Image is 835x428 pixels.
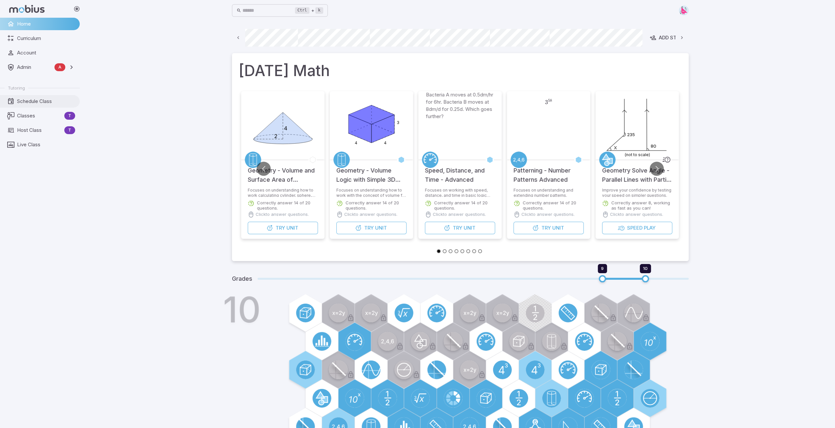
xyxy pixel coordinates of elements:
a: Geometry 3D [333,152,350,168]
span: Try [275,224,285,232]
p: Focuses on understanding and extending number patterns. [513,188,584,197]
button: Go to slide 7 [472,249,476,253]
p: Click to answer questions. [610,211,663,218]
p: Click to answer questions. [256,211,309,218]
p: Correctly answer 14 of 20 questions. [523,200,584,211]
span: T [64,112,75,119]
span: Curriculum [17,35,75,42]
text: (not to scale) [624,152,650,157]
button: Go to slide 1 [437,249,441,253]
span: Account [17,49,75,56]
span: Unit [463,224,475,232]
span: Try [541,224,551,232]
button: Go to slide 5 [460,249,464,253]
text: 235 [627,132,635,137]
p: Correctly answer 8, working as fast as you can! [611,200,672,211]
span: T [64,127,75,133]
span: 58 [548,98,552,102]
button: TryUnit [336,222,407,234]
p: Focuses on working with speed, distance, and time in basic logic puzzles. [425,188,495,197]
p: Click to answer questions. [433,211,486,218]
text: 4 [355,140,357,145]
h5: Speed, Distance, and Time - Advanced [425,159,495,184]
button: Go to next slide [650,162,664,176]
span: 9 [601,266,604,271]
h5: Geometry Solve Angle - Parallel Lines with Partial Connection [602,159,672,184]
text: 4 [284,125,287,132]
text: 80 [650,143,656,149]
a: Speed/Distance/Time [422,152,438,168]
kbd: Ctrl [295,7,310,14]
button: TryUnit [513,222,584,234]
a: Geometry 3D [245,152,261,168]
button: Go to slide 4 [454,249,458,253]
p: Correctly answer 14 of 20 questions. [345,200,407,211]
span: Unit [375,224,386,232]
button: Go to slide 6 [466,249,470,253]
button: SpeedPlay [602,222,672,234]
a: Geometry 2D [599,152,616,168]
button: TryUnit [425,222,495,234]
span: Tutoring [8,85,25,91]
span: Admin [17,64,52,71]
h5: Geometry - Volume and Surface Area of Complex 3D Shapes - Practice [248,159,318,184]
button: Go to slide 8 [478,249,482,253]
span: Classes [17,112,62,119]
img: right-triangle.svg [679,6,689,15]
p: Bacteria A moves at 0.5dm/hr for 6hr. Bacteria B moves at 8dm/d for 0.25d. Which goes further? [426,91,494,120]
p: Improve your confidence by testing your speed on simpler questions. [602,188,672,197]
h5: Grades [232,274,252,283]
div: Add Student [650,34,693,41]
span: Schedule Class [17,98,75,105]
h5: Geometry - Volume Logic with Simple 3D Shapes - Intro [336,159,407,184]
p: Click to answer questions. [521,211,574,218]
span: Play [643,224,655,232]
span: 10 [643,266,648,271]
button: Go to previous slide [257,162,271,176]
button: Go to slide 3 [449,249,452,253]
span: Speed [627,224,642,232]
a: Patterning [511,152,527,168]
div: + [295,7,323,14]
button: TryUnit [248,222,318,234]
p: Correctly answer 14 of 20 questions. [257,200,318,211]
h1: 10 [223,292,261,327]
text: X [614,145,616,150]
p: Focuses on understanding how to work with the concept of volume for 3-dimensional geometric shapes. [336,188,407,197]
h1: [DATE] Math [239,60,682,82]
text: 3 [396,120,399,125]
text: 2 [274,133,278,139]
p: Click to answer questions. [344,211,397,218]
span: 3 [545,99,548,106]
span: Live Class [17,141,75,148]
kbd: k [315,7,323,14]
button: Go to slide 2 [443,249,447,253]
span: A [54,64,65,71]
span: Host Class [17,127,62,134]
p: Correctly answer 14 of 20 questions. [434,200,495,211]
text: 4 [384,140,386,145]
span: Try [364,224,373,232]
span: Unit [552,224,564,232]
span: Unit [286,224,298,232]
h5: Patterning - Number Patterns Advanced [513,159,584,184]
span: Home [17,20,75,28]
span: Try [452,224,462,232]
p: Focuses on understanding how to work calculating cylinder, sphere, cone, and pyramid volumes and ... [248,188,318,197]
